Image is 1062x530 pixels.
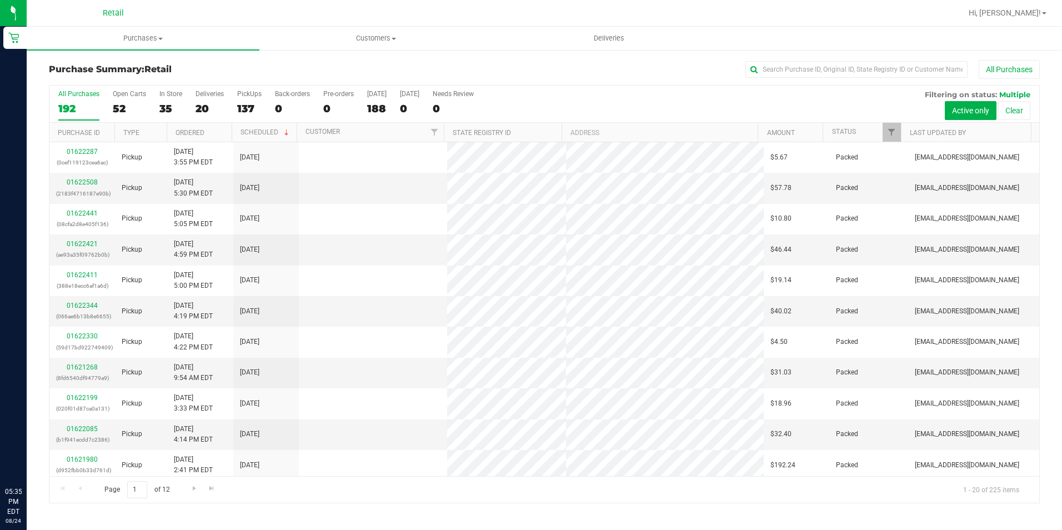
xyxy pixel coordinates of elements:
span: $192.24 [770,460,795,471]
span: $40.02 [770,306,792,317]
span: [EMAIL_ADDRESS][DOMAIN_NAME] [915,367,1019,378]
span: [EMAIL_ADDRESS][DOMAIN_NAME] [915,152,1019,163]
input: Search Purchase ID, Original ID, State Registry ID or Customer Name... [745,61,968,78]
span: $5.67 [770,152,788,163]
p: (0cef119123cea6ac) [56,157,108,168]
span: Pickup [122,213,142,224]
span: Packed [836,337,858,347]
span: Retail [144,64,172,74]
a: Purchase ID [58,129,100,137]
div: Back-orders [275,90,310,98]
span: [DATE] 4:14 PM EDT [174,424,213,445]
div: 52 [113,102,146,115]
a: 01622330 [67,332,98,340]
span: Hi, [PERSON_NAME]! [969,8,1041,17]
a: Last Updated By [910,129,966,137]
span: Packed [836,306,858,317]
span: [DATE] 5:00 PM EDT [174,270,213,291]
p: 05:35 PM EDT [5,487,22,517]
a: 01622508 [67,178,98,186]
a: Status [832,128,856,136]
a: Type [123,129,139,137]
span: [EMAIL_ADDRESS][DOMAIN_NAME] [915,183,1019,193]
span: Page of 12 [95,481,179,498]
span: [EMAIL_ADDRESS][DOMAIN_NAME] [915,337,1019,347]
span: Pickup [122,337,142,347]
a: 01622421 [67,240,98,248]
span: $10.80 [770,213,792,224]
button: Clear [998,101,1030,120]
span: Multiple [999,90,1030,99]
th: Address [562,123,758,142]
div: 0 [323,102,354,115]
a: 01621268 [67,363,98,371]
a: Scheduled [241,128,291,136]
p: (59d17bd922749409) [56,342,108,353]
p: 08/24 [5,517,22,525]
span: [DATE] 4:19 PM EDT [174,301,213,322]
div: [DATE] [367,90,387,98]
span: $57.78 [770,183,792,193]
div: 188 [367,102,387,115]
div: 192 [58,102,99,115]
p: (b1f941ecdd7c2386) [56,434,108,445]
div: 0 [433,102,474,115]
span: Packed [836,429,858,439]
a: 01622411 [67,271,98,279]
span: Packed [836,244,858,255]
span: [DATE] 3:55 PM EDT [174,147,213,168]
a: Filter [883,123,901,142]
div: 0 [275,102,310,115]
div: 35 [159,102,182,115]
span: Retail [103,8,124,18]
div: PickUps [237,90,262,98]
p: (d952fbb0b33d761d) [56,465,108,476]
span: Pickup [122,183,142,193]
span: Pickup [122,275,142,286]
span: Packed [836,367,858,378]
span: [DATE] [240,152,259,163]
div: Open Carts [113,90,146,98]
a: Go to the last page [204,481,220,496]
div: 137 [237,102,262,115]
div: [DATE] [400,90,419,98]
p: (8fd6540df94779a9) [56,373,108,383]
span: [DATE] [240,398,259,409]
a: 01622441 [67,209,98,217]
span: [EMAIL_ADDRESS][DOMAIN_NAME] [915,244,1019,255]
p: (2183f4716187e90b) [56,188,108,199]
span: Pickup [122,460,142,471]
span: [DATE] [240,367,259,378]
span: $18.96 [770,398,792,409]
span: [DATE] 4:22 PM EDT [174,331,213,352]
div: Deliveries [196,90,224,98]
div: Pre-orders [323,90,354,98]
span: [DATE] 5:05 PM EDT [174,208,213,229]
span: [EMAIL_ADDRESS][DOMAIN_NAME] [915,306,1019,317]
span: Deliveries [579,33,639,43]
a: Deliveries [493,27,725,50]
p: (08cfa2d8e405f136) [56,219,108,229]
span: [DATE] 2:41 PM EDT [174,454,213,476]
p: (020f01d87ca0a131) [56,403,108,414]
span: $4.50 [770,337,788,347]
span: [EMAIL_ADDRESS][DOMAIN_NAME] [915,460,1019,471]
a: Purchases [27,27,259,50]
span: [DATE] [240,460,259,471]
div: 0 [400,102,419,115]
span: [DATE] 3:33 PM EDT [174,393,213,414]
span: Pickup [122,306,142,317]
span: [EMAIL_ADDRESS][DOMAIN_NAME] [915,275,1019,286]
span: [DATE] [240,429,259,439]
span: [DATE] [240,337,259,347]
a: Customers [259,27,492,50]
div: In Store [159,90,182,98]
span: Customers [260,33,492,43]
div: Needs Review [433,90,474,98]
span: [DATE] [240,275,259,286]
span: [DATE] [240,306,259,317]
span: Filtering on status: [925,90,997,99]
p: (388e18ecc6af1a6d) [56,281,108,291]
a: Filter [425,123,444,142]
span: [EMAIL_ADDRESS][DOMAIN_NAME] [915,213,1019,224]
